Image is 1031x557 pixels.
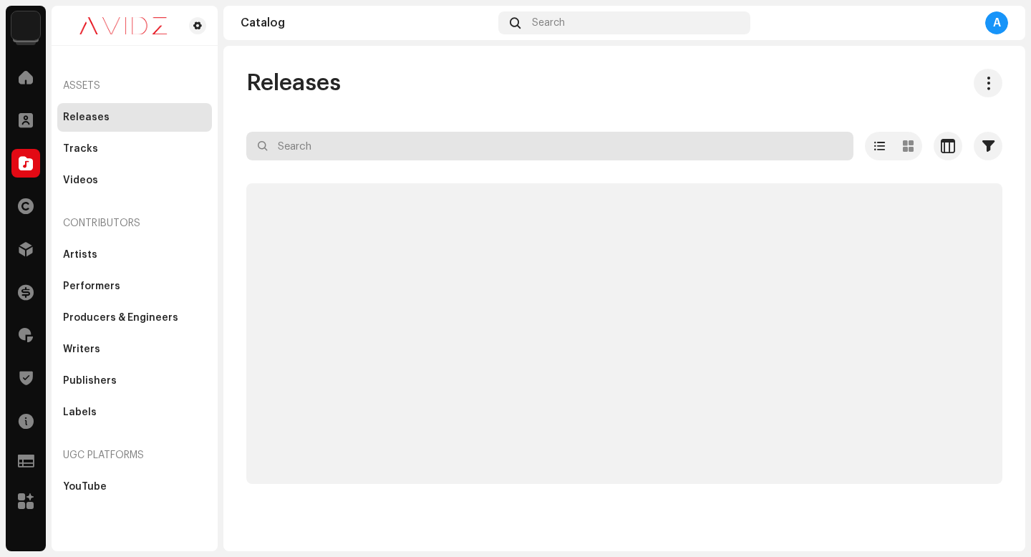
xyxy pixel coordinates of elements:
[241,17,493,29] div: Catalog
[57,69,212,103] re-a-nav-header: Assets
[57,103,212,132] re-m-nav-item: Releases
[57,135,212,163] re-m-nav-item: Tracks
[63,281,120,292] div: Performers
[57,438,212,473] re-a-nav-header: UGC Platforms
[63,175,98,186] div: Videos
[63,481,107,493] div: YouTube
[57,367,212,395] re-m-nav-item: Publishers
[246,132,853,160] input: Search
[63,375,117,387] div: Publishers
[63,112,110,123] div: Releases
[57,241,212,269] re-m-nav-item: Artists
[63,249,97,261] div: Artists
[57,304,212,332] re-m-nav-item: Producers & Engineers
[63,344,100,355] div: Writers
[57,398,212,427] re-m-nav-item: Labels
[57,206,212,241] re-a-nav-header: Contributors
[57,335,212,364] re-m-nav-item: Writers
[532,17,565,29] span: Search
[63,312,178,324] div: Producers & Engineers
[985,11,1008,34] div: A
[63,407,97,418] div: Labels
[63,143,98,155] div: Tracks
[11,11,40,40] img: 10d72f0b-d06a-424f-aeaa-9c9f537e57b6
[57,166,212,195] re-m-nav-item: Videos
[57,272,212,301] re-m-nav-item: Performers
[57,473,212,501] re-m-nav-item: YouTube
[246,69,341,97] span: Releases
[63,17,183,34] img: 0c631eef-60b6-411a-a233-6856366a70de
